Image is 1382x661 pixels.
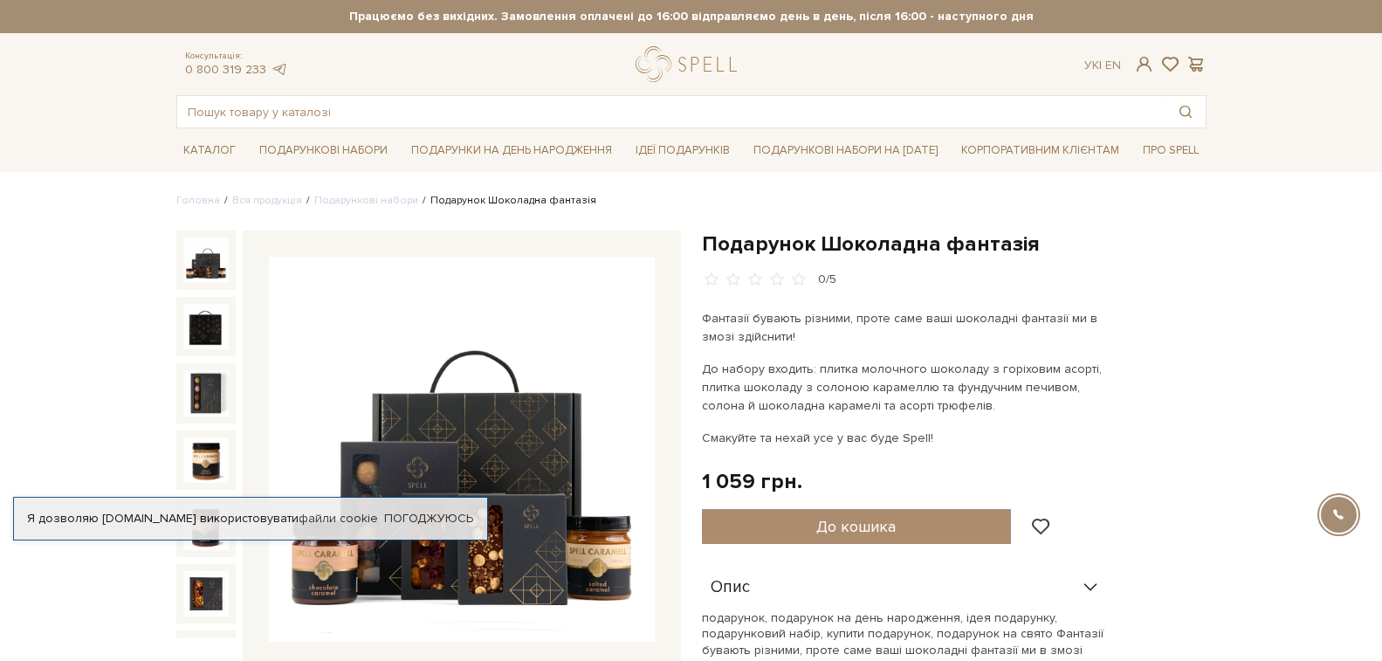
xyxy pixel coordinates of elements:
img: Подарунок Шоколадна фантазія [183,238,229,283]
a: Ідеї подарунків [629,137,737,164]
p: До набору входить: плитка молочного шоколаду з горіховим асорті, плитка шоколаду з солоною караме... [702,360,1111,415]
a: Каталог [176,137,243,164]
strong: Працюємо без вихідних. Замовлення оплачені до 16:00 відправляємо день в день, після 16:00 - насту... [176,9,1207,24]
a: Про Spell [1136,137,1206,164]
button: Пошук товару у каталозі [1165,96,1206,127]
a: Вся продукція [232,194,302,207]
span: Опис [711,580,750,596]
p: Смакуйте та нехай усе у вас буде Spell! [702,429,1111,447]
a: Подарункові набори [252,137,395,164]
img: Подарунок Шоколадна фантазія [183,370,229,416]
a: telegram [271,62,288,77]
img: Подарунок Шоколадна фантазія [183,304,229,349]
img: Подарунок Шоколадна фантазія [183,571,229,616]
img: Подарунок Шоколадна фантазія [183,437,229,483]
li: Подарунок Шоколадна фантазія [418,193,596,209]
img: Подарунок Шоколадна фантазія [269,257,655,643]
a: En [1105,58,1121,72]
a: Погоджуюсь [384,511,473,527]
a: Головна [176,194,220,207]
a: файли cookie [299,511,378,526]
a: Корпоративним клієнтам [954,135,1126,165]
a: 0 800 319 233 [185,62,266,77]
h1: Подарунок Шоколадна фантазія [702,231,1207,258]
a: Подарункові набори [314,194,418,207]
button: До кошика [702,509,1012,544]
a: logo [636,46,745,82]
span: До кошика [816,517,896,536]
div: Ук [1084,58,1121,73]
input: Пошук товару у каталозі [177,96,1165,127]
p: Фантазії бувають різними, проте саме ваші шоколадні фантазії ми в змозі здійснити! [702,309,1111,346]
div: Я дозволяю [DOMAIN_NAME] використовувати [14,511,487,527]
a: Подарункові набори на [DATE] [746,135,945,165]
span: | [1099,58,1102,72]
span: Консультація: [185,51,288,62]
div: 0/5 [818,272,836,288]
div: 1 059 грн. [702,468,802,495]
a: Подарунки на День народження [404,137,619,164]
